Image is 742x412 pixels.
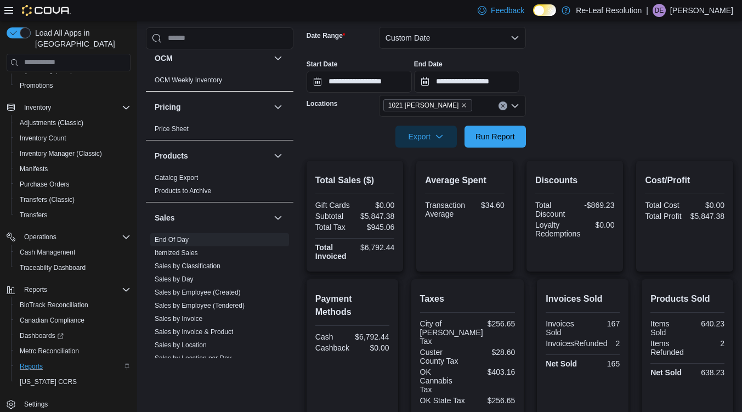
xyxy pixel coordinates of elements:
[20,283,52,296] button: Reports
[155,275,194,284] span: Sales by Day
[155,328,233,336] span: Sales by Invoice & Product
[20,316,84,325] span: Canadian Compliance
[155,150,188,161] h3: Products
[24,103,51,112] span: Inventory
[420,348,466,365] div: Custer County Tax
[15,147,106,160] a: Inventory Manager (Classic)
[690,319,724,328] div: 640.23
[535,174,615,187] h2: Discounts
[20,263,86,272] span: Traceabilty Dashboard
[155,249,198,257] span: Itemized Sales
[155,125,189,133] a: Price Sheet
[690,368,724,377] div: 638.23
[155,53,269,64] button: OCM
[15,329,68,342] a: Dashboards
[155,315,202,323] a: Sales by Invoice
[15,345,131,358] span: Metrc Reconciliation
[420,368,466,394] div: OK Cannabis Tax
[15,360,47,373] a: Reports
[546,292,620,306] h2: Invoices Sold
[11,343,135,359] button: Metrc Reconciliation
[650,368,682,377] strong: Net Sold
[15,208,131,222] span: Transfers
[11,245,135,260] button: Cash Management
[315,212,353,221] div: Subtotal
[155,236,189,244] a: End Of Day
[576,4,642,17] p: Re-Leaf Resolution
[20,397,131,411] span: Settings
[155,275,194,283] a: Sales by Day
[20,134,66,143] span: Inventory Count
[420,292,516,306] h2: Taxes
[155,289,241,296] a: Sales by Employee (Created)
[155,150,269,161] button: Products
[155,212,175,223] h3: Sales
[271,211,285,224] button: Sales
[15,375,81,388] a: [US_STATE] CCRS
[155,173,198,182] span: Catalog Export
[146,171,293,202] div: Products
[690,339,724,348] div: 2
[20,347,79,355] span: Metrc Reconciliation
[15,162,131,176] span: Manifests
[20,230,61,244] button: Operations
[15,178,74,191] a: Purchase Orders
[670,4,733,17] p: [PERSON_NAME]
[315,332,350,341] div: Cash
[357,212,394,221] div: $5,847.38
[20,101,131,114] span: Inventory
[155,341,207,349] a: Sales by Location
[2,100,135,115] button: Inventory
[155,314,202,323] span: Sales by Invoice
[307,60,338,69] label: Start Date
[425,201,465,218] div: Transaction Average
[354,343,389,352] div: $0.00
[383,99,473,111] span: 1021 E. Davis
[357,201,394,210] div: $0.00
[15,162,52,176] a: Manifests
[271,52,285,65] button: OCM
[15,360,131,373] span: Reports
[687,201,724,210] div: $0.00
[155,301,245,310] span: Sales by Employee (Tendered)
[2,282,135,297] button: Reports
[687,212,724,221] div: $5,847.38
[15,193,79,206] a: Transfers (Classic)
[469,201,505,210] div: $34.60
[20,195,75,204] span: Transfers (Classic)
[24,400,48,409] span: Settings
[15,178,131,191] span: Purchase Orders
[15,298,93,312] a: BioTrack Reconciliation
[11,207,135,223] button: Transfers
[11,161,135,177] button: Manifests
[146,122,293,140] div: Pricing
[402,126,450,148] span: Export
[20,81,53,90] span: Promotions
[315,343,350,352] div: Cashback
[20,118,83,127] span: Adjustments (Classic)
[469,348,515,357] div: $28.60
[307,31,345,40] label: Date Range
[20,165,48,173] span: Manifests
[146,74,293,91] div: OCM
[15,116,131,129] span: Adjustments (Classic)
[155,174,198,182] a: Catalog Export
[2,396,135,412] button: Settings
[315,201,353,210] div: Gift Cards
[24,285,47,294] span: Reports
[650,339,685,357] div: Items Refunded
[11,313,135,328] button: Canadian Compliance
[499,101,507,110] button: Clear input
[155,262,220,270] span: Sales by Classification
[11,260,135,275] button: Traceabilty Dashboard
[315,223,353,232] div: Total Tax
[577,201,614,210] div: -$869.23
[585,221,614,229] div: $0.00
[414,71,519,93] input: Press the down key to open a popover containing a calendar.
[15,261,90,274] a: Traceabilty Dashboard
[155,76,222,84] a: OCM Weekly Inventory
[307,99,338,108] label: Locations
[357,243,394,252] div: $6,792.44
[354,332,389,341] div: $6,792.44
